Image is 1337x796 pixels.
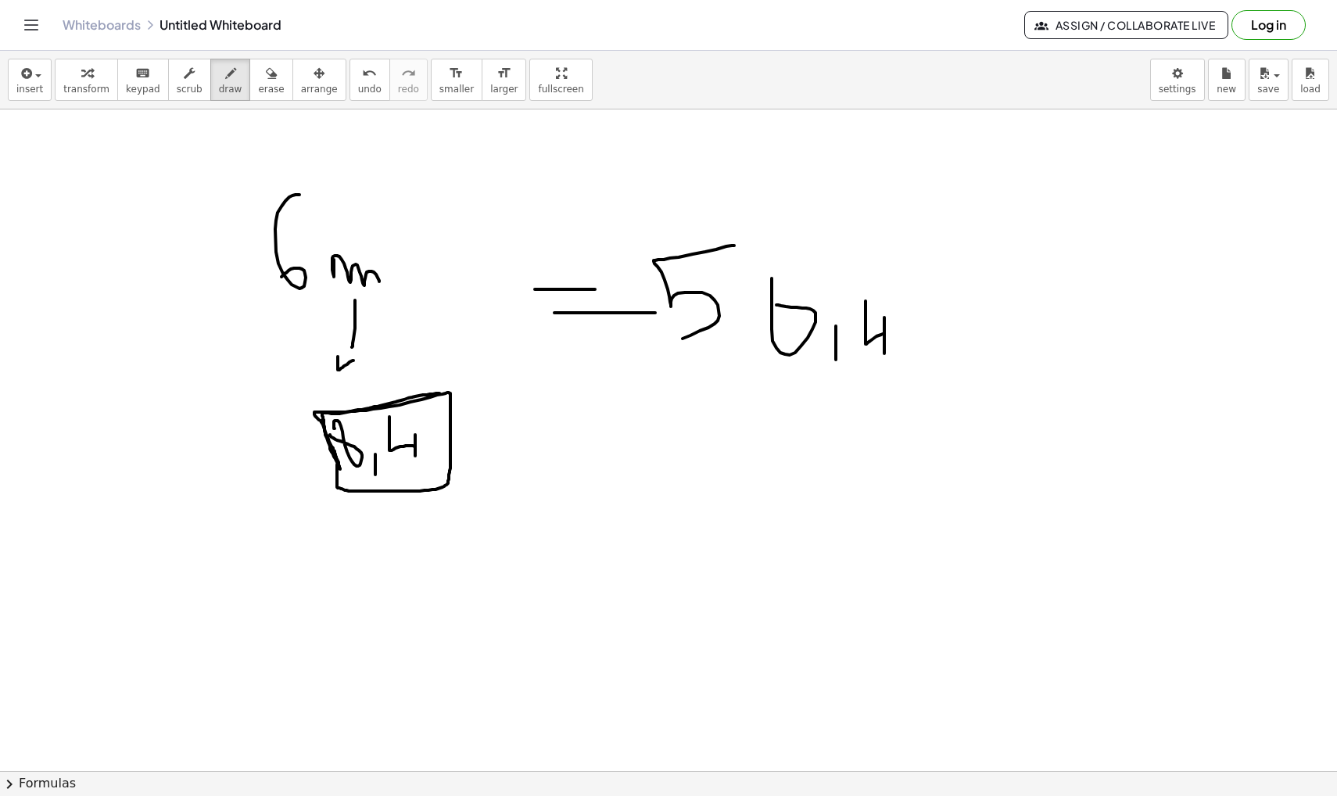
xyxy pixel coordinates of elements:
button: keyboardkeypad [117,59,169,101]
span: keypad [126,84,160,95]
button: scrub [168,59,211,101]
span: new [1217,84,1236,95]
button: erase [249,59,292,101]
button: arrange [292,59,346,101]
button: Log in [1231,10,1306,40]
i: format_size [496,64,511,83]
button: Assign / Collaborate Live [1024,11,1228,39]
button: transform [55,59,118,101]
span: settings [1159,84,1196,95]
span: fullscreen [538,84,583,95]
span: undo [358,84,382,95]
i: keyboard [135,64,150,83]
span: arrange [301,84,338,95]
span: draw [219,84,242,95]
span: larger [490,84,518,95]
span: scrub [177,84,203,95]
i: format_size [449,64,464,83]
button: draw [210,59,251,101]
span: load [1300,84,1321,95]
button: undoundo [349,59,390,101]
button: load [1292,59,1329,101]
button: redoredo [389,59,428,101]
i: undo [362,64,377,83]
span: transform [63,84,109,95]
span: redo [398,84,419,95]
a: Whiteboards [63,17,141,33]
button: save [1249,59,1289,101]
i: redo [401,64,416,83]
span: Assign / Collaborate Live [1038,18,1215,32]
span: save [1257,84,1279,95]
span: insert [16,84,43,95]
button: settings [1150,59,1205,101]
button: new [1208,59,1246,101]
button: Toggle navigation [19,13,44,38]
button: fullscreen [529,59,592,101]
span: smaller [439,84,474,95]
button: format_sizesmaller [431,59,482,101]
button: format_sizelarger [482,59,526,101]
span: erase [258,84,284,95]
button: insert [8,59,52,101]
